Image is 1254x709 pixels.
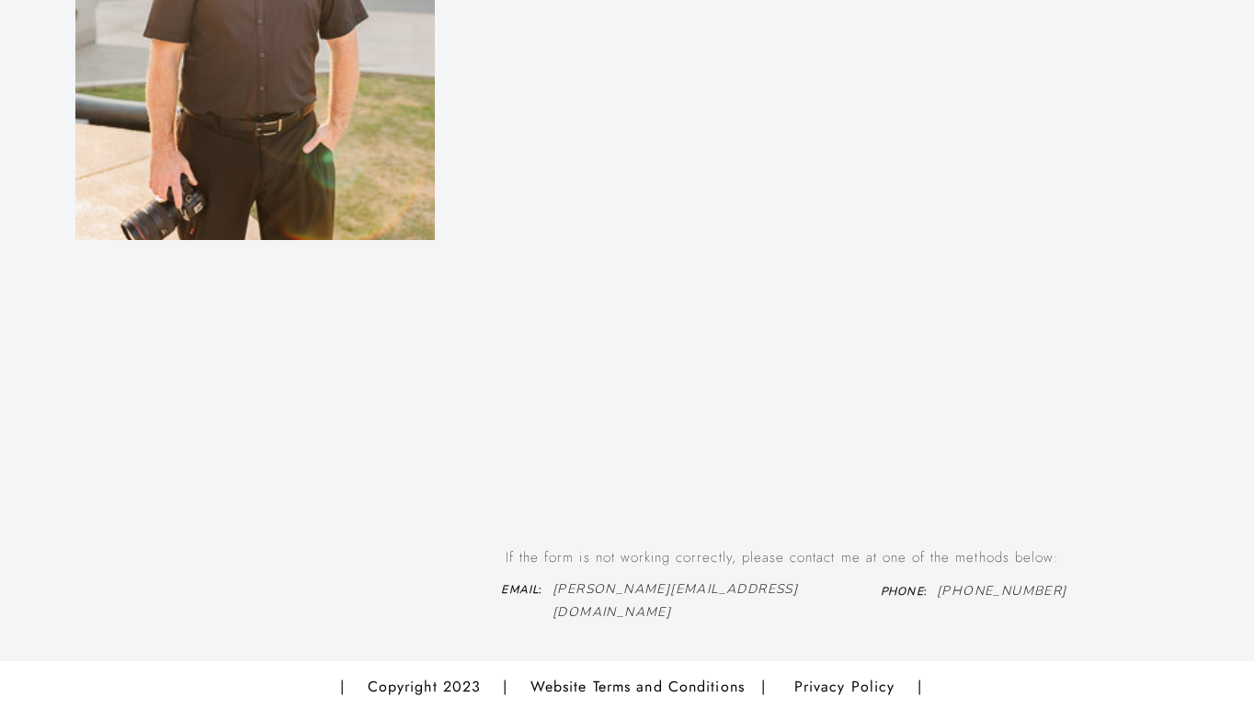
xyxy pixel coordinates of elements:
[937,579,1066,601] a: [PHONE_NUMBER]
[881,584,928,599] b: :
[881,584,924,599] i: Phone
[501,582,539,597] i: Email
[761,674,941,700] a: | Privacy Policy |
[340,674,493,700] a: | Copyright 2023
[51,29,90,44] div: v 4.0.25
[501,582,542,597] b: :
[937,582,1067,600] i: [PHONE_NUMBER]
[553,580,798,621] i: [PERSON_NAME][EMAIL_ADDRESS][DOMAIN_NAME]
[503,674,768,700] a: | Website Terms and Conditions
[48,48,202,63] div: Domain: [DOMAIN_NAME]
[553,577,832,598] a: [PERSON_NAME][EMAIL_ADDRESS][DOMAIN_NAME]
[29,48,44,63] img: website_grey.svg
[477,545,1088,564] p: If the form is not working correctly, please contact me at one of the methods below:
[29,29,44,44] img: logo_orange.svg
[70,109,165,120] div: Domain Overview
[203,109,310,120] div: Keywords by Traffic
[183,107,198,121] img: tab_keywords_by_traffic_grey.svg
[50,107,64,121] img: tab_domain_overview_orange.svg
